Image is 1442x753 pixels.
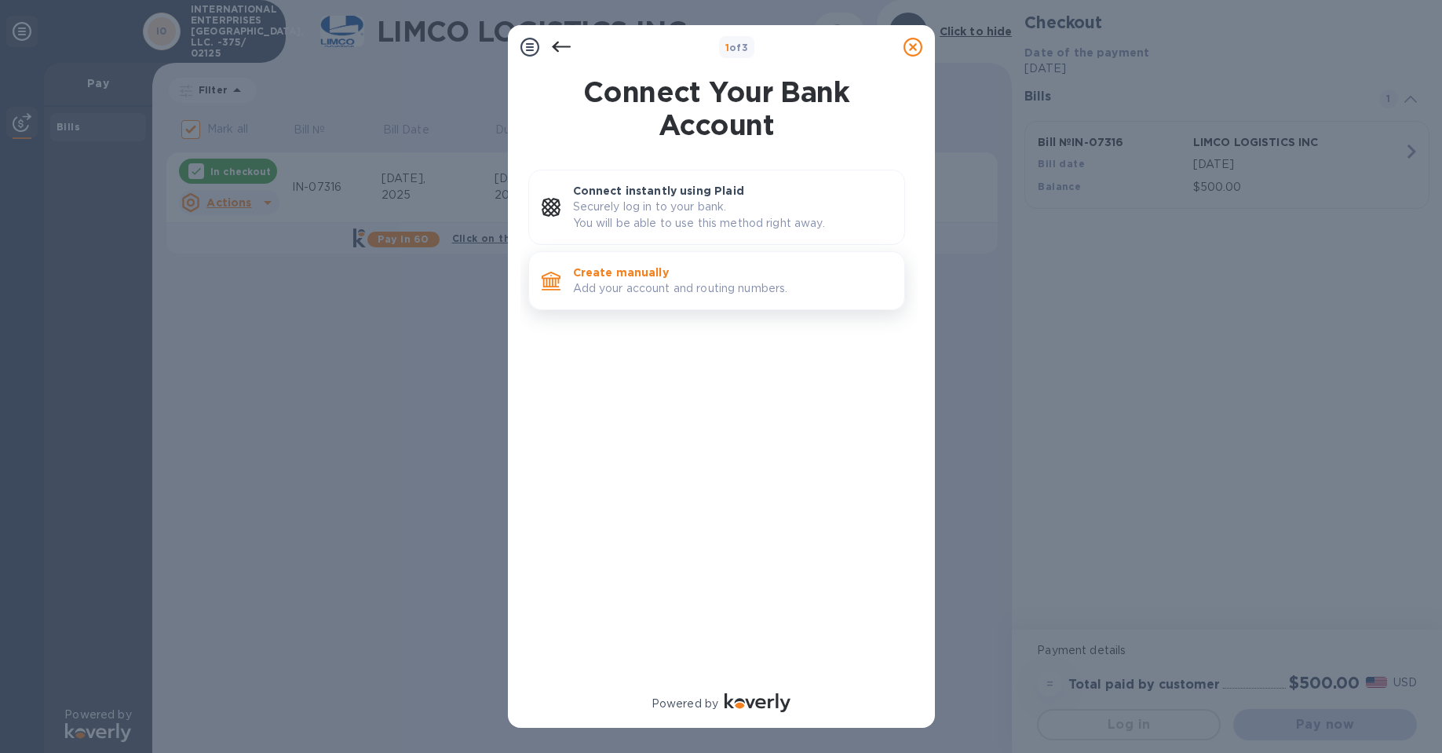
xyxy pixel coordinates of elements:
p: Create manually [573,265,892,280]
b: of 3 [725,42,749,53]
img: Logo [725,693,790,712]
p: Connect instantly using Plaid [573,183,892,199]
p: Powered by [652,696,718,712]
p: Securely log in to your bank. You will be able to use this method right away. [573,199,892,232]
p: Add your account and routing numbers. [573,280,892,297]
span: 1 [725,42,729,53]
h1: Connect Your Bank Account [522,75,911,141]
